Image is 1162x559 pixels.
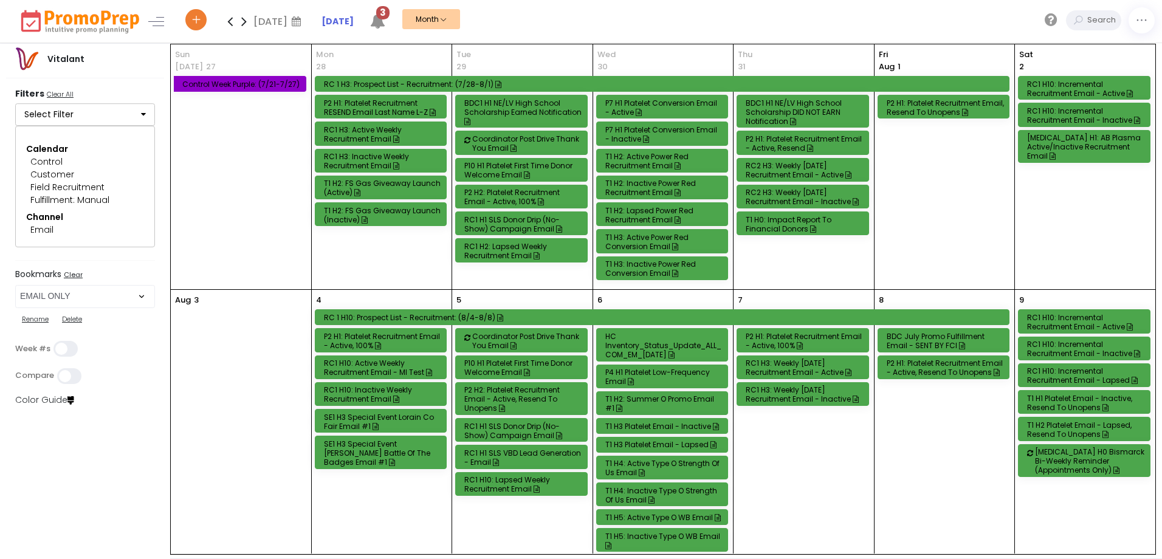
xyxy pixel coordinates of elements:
[1084,10,1121,30] input: Search
[456,49,588,61] span: Tue
[316,49,447,61] span: Mon
[30,168,140,181] div: Customer
[324,413,442,431] div: SE1 H3 Special Event Lorain Co Fair Email #1
[746,134,864,153] div: P2 H1: Platelet Recruitment Email - Active, Resend
[324,439,442,467] div: SE1 H3 Special Event [PERSON_NAME] Battle of the Badges Email #1
[1027,366,1145,385] div: RC1 H10: Incremental Recruitment Email - Lapsed
[324,125,442,143] div: RC1 H3: Active Weekly Recruitment Email
[887,358,1005,377] div: P2 H1: Platelet Recruitment Email - Active, Resend to Unopens
[464,422,582,440] div: RC1 H1 SLS Donor Drip (No-Show) Campaign Email
[605,233,723,251] div: T1 H3: Active Power Red Conversion Email
[26,211,144,224] div: Channel
[324,385,442,403] div: RC1 H10: Inactive Weekly Recruitment Email
[26,143,144,156] div: Calendar
[464,358,582,377] div: P10 H1 Platelet First Time Donor Welcome Email
[15,344,50,354] label: Week #s
[376,6,390,19] span: 3
[324,206,442,224] div: T1 H2: FS Gas Giveaway Launch (Inactive)
[15,394,74,406] a: Color Guide
[887,98,1005,117] div: P2 H1: Platelet Recruitment Email, Resend to Unopens
[738,49,869,61] span: Thu
[456,294,461,306] p: 5
[464,385,582,413] div: P2 H2: Platelet Recruitment Email - Active, Resend to Unopens
[746,215,864,233] div: T1 H0: Impact Report to Financial Donors
[746,358,864,377] div: RC1 H3: Weekly [DATE] Recruitment Email - Active
[1027,394,1145,412] div: T1 H1 Platelet Email - Inactive, Resend to Unopens
[887,332,1005,350] div: BDC July Promo Fulfillment Email - SENT BY FCI
[402,9,460,29] button: Month
[15,371,54,380] label: Compare
[879,61,895,72] span: Aug
[464,98,582,126] div: BDC1 H1 NE/LV High School Scholarship Earned Notification
[175,61,203,73] p: [DATE]
[597,49,729,61] span: Wed
[605,368,723,386] div: P4 H1 Platelet Low-Frequency Email
[324,152,442,170] div: RC1 H3: Inactive Weekly Recruitment Email
[1019,294,1024,306] p: 9
[746,188,864,206] div: RC2 H3: Weekly [DATE] Recruitment Email - Inactive
[879,294,884,306] p: 8
[464,161,582,179] div: P10 H1 Platelet First Time Donor Welcome Email
[605,440,723,449] div: T1 H3 Platelet Email - Lapsed
[597,61,608,73] p: 30
[15,47,39,71] img: vitalantlogo.png
[472,332,590,350] div: Coordinator Post Drive Thank You Email
[321,15,354,27] strong: [DATE]
[182,80,301,89] div: Control Week Purple: (7/21-7/27)
[316,294,321,306] p: 4
[15,87,44,100] strong: Filters
[1019,49,1151,61] span: Sat
[1121,518,1150,547] iframe: gist-messenger-bubble-iframe
[605,125,723,143] div: P7 H1 Platelet Conversion Email - Inactive
[472,134,590,153] div: Coordinator Post Drive Thank You Email
[1027,80,1145,98] div: RC1 H10: Incremental Recruitment Email - Active
[605,206,723,224] div: T1 H2: Lapsed Power Red Recruitment Email
[1027,106,1145,125] div: RC1 H10: Incremental Recruitment Email - Inactive
[605,259,723,278] div: T1 H3: Inactive Power Red Conversion Email
[746,332,864,350] div: P2 H1: Platelet Recruitment Email - Active, 100%
[1027,313,1145,331] div: RC1 H10: Incremental Recruitment Email - Active
[175,49,307,61] span: Sun
[30,156,140,168] div: Control
[62,314,82,324] u: Delete
[324,358,442,377] div: RC1 H10: Active Weekly Recruitment Email - MI Test
[605,532,723,550] div: T1 H5: Inactive Type O WB Email
[605,152,723,170] div: T1 H2: Active Power Red Recruitment Email
[324,313,1004,322] div: RC 1 H10: Prospect List - Recruitment: (8/4-8/8)
[1035,447,1153,475] div: [MEDICAL_DATA] H0 Bismarck Bi-Weekly Reminder (Appointments Only)
[738,61,746,73] p: 31
[464,242,582,260] div: RC1 H2: Lapsed Weekly Recruitment Email
[30,181,140,194] div: Field Recruitment
[175,294,191,306] p: Aug
[605,394,723,413] div: T1 H2: Summer O Promo Email #1
[456,61,466,73] p: 29
[464,475,582,493] div: RC1 H10: Lapsed Weekly Recruitment Email
[253,12,305,30] div: [DATE]
[64,270,83,279] u: Clear
[316,61,326,73] p: 28
[464,215,582,233] div: RC1 H1 SLS Donor Drip (No-Show) Campaign Email
[464,188,582,206] div: P2 H2: Platelet Recruitment Email - Active, 100%
[321,15,354,28] a: [DATE]
[1027,340,1145,358] div: RC1 H10: Incremental Recruitment Email - Inactive
[39,53,93,66] div: Vitalant
[15,103,155,126] button: Select Filter
[324,179,442,197] div: T1 H2: FS Gas Giveaway Launch (Active)
[30,194,140,207] div: Fulfillment: Manual
[738,294,743,306] p: 7
[15,269,155,282] label: Bookmarks
[30,224,140,236] div: Email
[605,98,723,117] div: P7 H1 Platelet Conversion Email - Active
[22,314,49,324] u: Rename
[746,98,864,126] div: BDC1 H1 NE/LV High School Scholarship DID NOT EARN Notification
[1027,420,1145,439] div: T1 H2 Platelet Email - Lapsed, Resend to Unopens
[464,448,582,467] div: RC1 H1 SLS VBD Lead Generation - Email
[879,61,901,73] p: 1
[1027,133,1145,160] div: [MEDICAL_DATA] H1: AB Plasma Active/Inactive Recruitment Email
[324,80,1004,89] div: RC 1 H3: Prospect List - Recruitment: (7/28-8/1)
[194,294,199,306] p: 3
[206,61,216,73] p: 27
[597,294,602,306] p: 6
[746,385,864,403] div: RC1 H3: Weekly [DATE] Recruitment Email - Inactive
[605,459,723,477] div: T1 H4: Active Type O Strength of Us Email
